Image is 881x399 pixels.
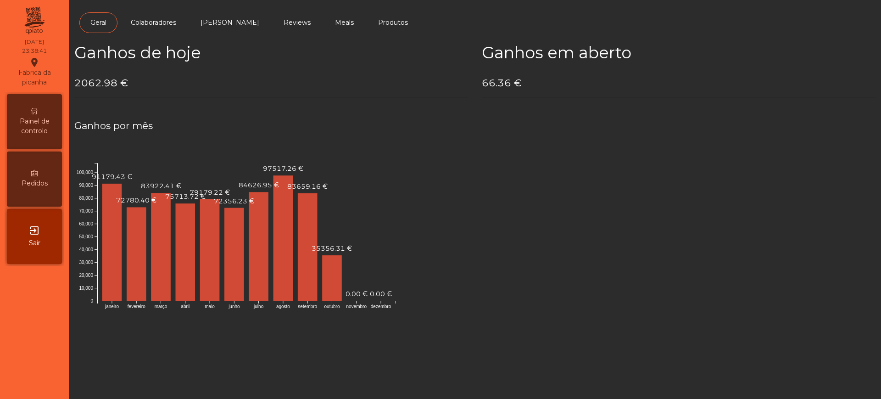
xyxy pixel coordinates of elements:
text: 10,000 [79,286,93,291]
span: Pedidos [22,179,48,188]
img: qpiato [23,5,45,37]
text: 90,000 [79,183,93,188]
text: outubro [324,304,340,309]
span: Painel de controlo [9,117,60,136]
text: agosto [276,304,290,309]
a: Meals [324,12,365,33]
div: [DATE] [25,38,44,46]
text: janeiro [105,304,119,309]
text: 91179.43 € [92,173,132,181]
text: 40,000 [79,247,93,252]
text: 60,000 [79,221,93,226]
text: abril [181,304,190,309]
text: 0.00 € [346,290,368,298]
text: 30,000 [79,260,93,265]
text: 35356.31 € [312,244,352,253]
h2: Ganhos em aberto [482,43,875,62]
text: dezembro [371,304,391,309]
h2: Ganhos de hoje [74,43,468,62]
text: fevereiro [128,304,145,309]
text: 70,000 [79,208,93,214]
a: Geral [79,12,117,33]
text: 72780.40 € [116,196,156,204]
text: 84626.95 € [239,181,279,189]
text: 0.00 € [370,290,392,298]
text: 75713.72 € [165,192,206,201]
text: 80,000 [79,196,93,201]
text: 20,000 [79,273,93,278]
i: exit_to_app [29,225,40,236]
text: 83659.16 € [287,182,328,191]
text: março [155,304,167,309]
a: Reviews [273,12,322,33]
a: Produtos [367,12,419,33]
span: Sair [29,238,40,248]
text: 0 [90,298,93,303]
a: [PERSON_NAME] [190,12,270,33]
text: 97517.26 € [263,164,303,173]
text: 100,000 [77,170,94,175]
div: 23:38:41 [22,47,47,55]
text: julho [253,304,264,309]
text: 83922.41 € [141,182,181,190]
text: setembro [298,304,317,309]
a: Colaboradores [120,12,187,33]
h4: 2062.98 € [74,76,468,90]
text: 50,000 [79,234,93,239]
h4: 66.36 € [482,76,875,90]
div: Fabrica da picanha [7,57,61,87]
h4: Ganhos por mês [74,119,875,133]
text: junho [228,304,240,309]
text: 72356.23 € [214,197,254,205]
i: location_on [29,57,40,68]
text: novembro [346,304,367,309]
text: maio [205,304,215,309]
text: 79179.22 € [190,188,230,196]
